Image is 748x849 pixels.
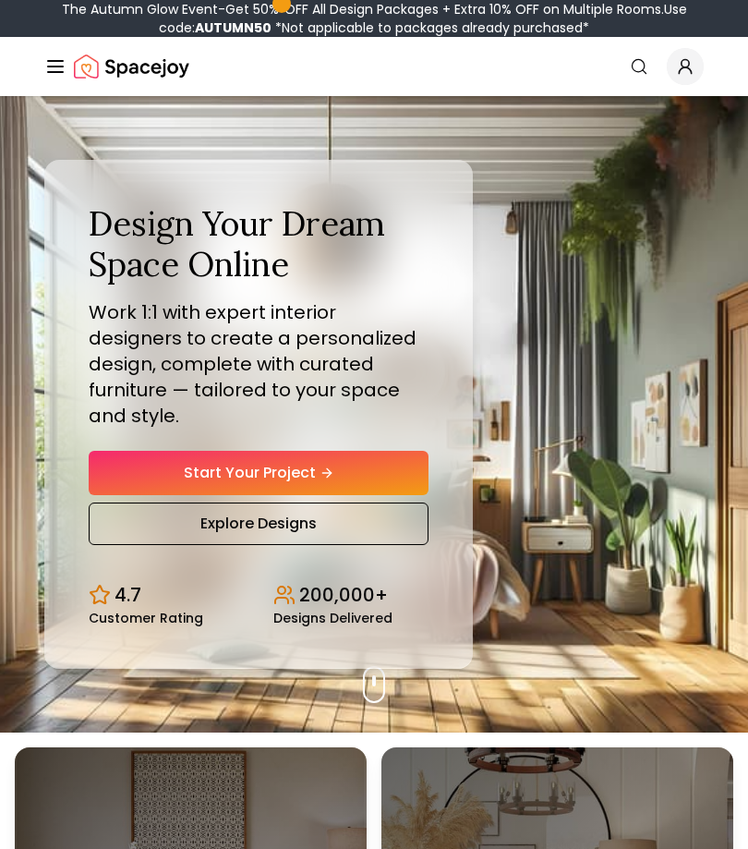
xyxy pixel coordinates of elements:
a: Explore Designs [89,503,428,545]
small: Customer Rating [89,612,203,625]
b: AUTUMN50 [195,18,271,37]
p: 200,000+ [299,582,388,608]
h1: Design Your Dream Space Online [89,204,428,284]
a: Start Your Project [89,451,428,495]
small: Designs Delivered [273,612,392,625]
img: Spacejoy Logo [74,48,189,85]
div: Design stats [89,567,428,625]
nav: Global [44,37,704,96]
a: Spacejoy [74,48,189,85]
p: Work 1:1 with expert interior designers to create a personalized design, complete with curated fu... [89,299,428,429]
span: *Not applicable to packages already purchased* [271,18,589,37]
p: 4.7 [115,582,141,608]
